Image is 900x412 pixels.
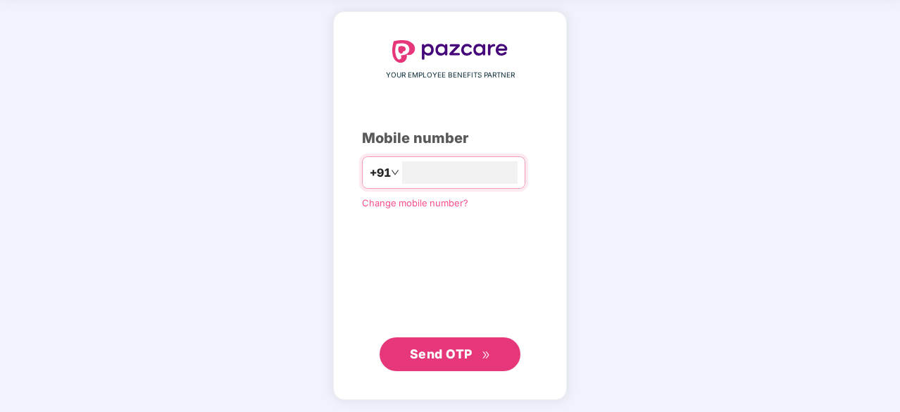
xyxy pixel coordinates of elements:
[362,197,468,208] a: Change mobile number?
[380,337,520,371] button: Send OTPdouble-right
[392,40,508,63] img: logo
[362,127,538,149] div: Mobile number
[391,168,399,177] span: down
[386,70,515,81] span: YOUR EMPLOYEE BENEFITS PARTNER
[370,164,391,182] span: +91
[410,347,473,361] span: Send OTP
[482,351,491,360] span: double-right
